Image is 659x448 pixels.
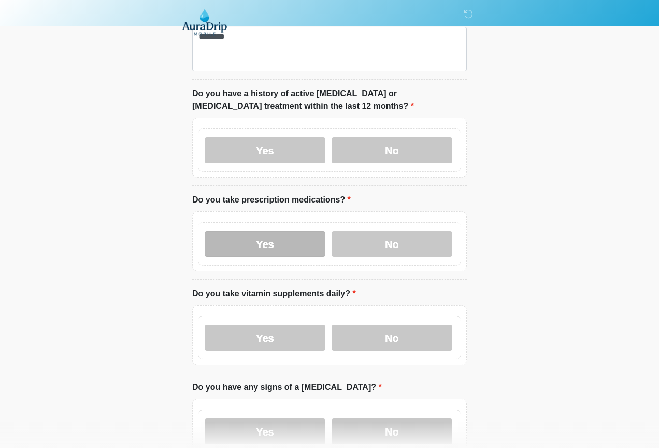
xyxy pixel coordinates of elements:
[205,137,325,163] label: Yes
[192,88,467,112] label: Do you have a history of active [MEDICAL_DATA] or [MEDICAL_DATA] treatment within the last 12 mon...
[332,418,452,444] label: No
[205,418,325,444] label: Yes
[205,325,325,351] label: Yes
[192,381,382,394] label: Do you have any signs of a [MEDICAL_DATA]?
[205,231,325,257] label: Yes
[192,194,351,206] label: Do you take prescription medications?
[182,8,227,36] img: AuraDrip Mobile Logo
[332,231,452,257] label: No
[192,287,356,300] label: Do you take vitamin supplements daily?
[332,325,452,351] label: No
[332,137,452,163] label: No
